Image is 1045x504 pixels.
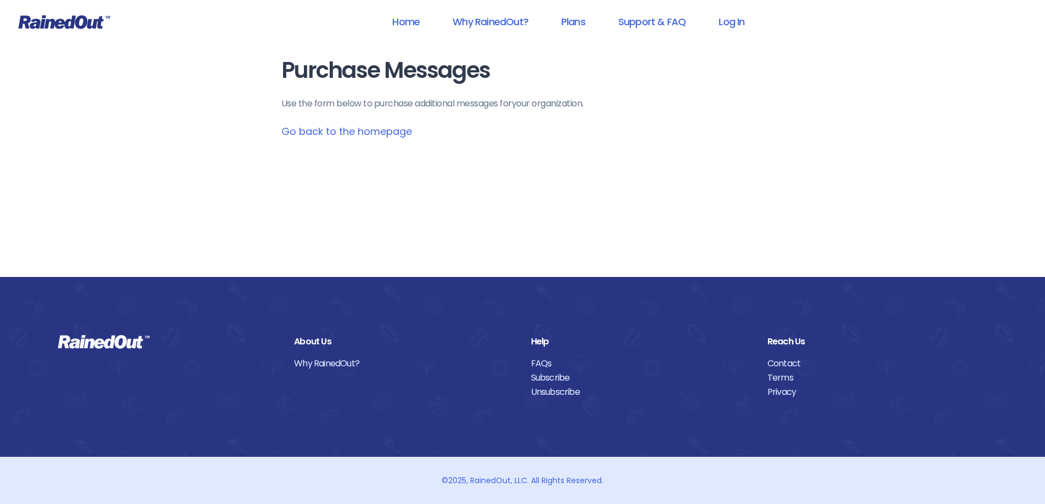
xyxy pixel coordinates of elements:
[767,371,987,385] a: Terms
[704,9,759,34] a: Log In
[547,9,600,34] a: Plans
[767,385,987,399] a: Privacy
[604,9,700,34] a: Support & FAQ
[281,58,764,83] h1: Purchase Messages
[281,97,764,110] p: Use the form below to purchase additional messages for your organization .
[531,356,751,371] a: FAQs
[767,335,987,349] div: Reach Us
[294,356,514,371] a: Why RainedOut?
[281,124,412,138] a: Go back to the homepage
[294,335,514,349] div: About Us
[531,385,751,399] a: Unsubscribe
[767,356,987,371] a: Contact
[531,335,751,349] div: Help
[531,371,751,385] a: Subscribe
[378,9,434,34] a: Home
[438,9,543,34] a: Why RainedOut?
